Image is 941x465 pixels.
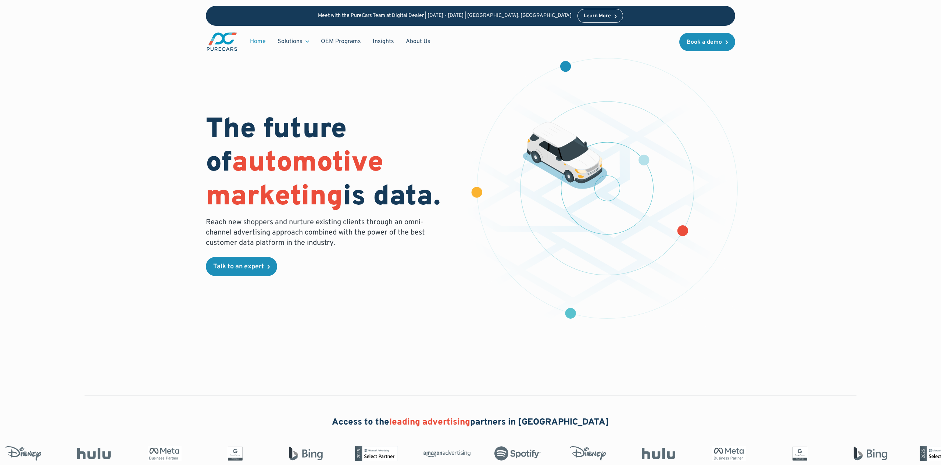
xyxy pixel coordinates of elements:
[213,264,264,270] div: Talk to an expert
[353,446,400,461] img: Microsoft Advertising Partner
[577,9,623,23] a: Learn More
[141,446,188,461] img: Meta Business Partner
[206,114,462,214] h1: The future of is data.
[206,257,277,276] a: Talk to an expert
[494,446,541,461] img: Spotify
[206,32,238,52] a: main
[367,35,400,49] a: Insights
[332,416,609,429] h2: Access to the partners in [GEOGRAPHIC_DATA]
[776,446,823,461] img: Google Partner
[584,14,611,19] div: Learn More
[206,146,383,215] span: automotive marketing
[272,35,315,49] div: Solutions
[315,35,367,49] a: OEM Programs
[71,448,118,459] img: Hulu
[400,35,436,49] a: About Us
[687,39,722,45] div: Book a demo
[212,446,259,461] img: Google Partner
[244,35,272,49] a: Home
[206,217,429,248] p: Reach new shoppers and nurture existing clients through an omni-channel advertising approach comb...
[423,448,470,459] img: Amazon Advertising
[389,417,470,428] span: leading advertising
[635,448,682,459] img: Hulu
[706,446,753,461] img: Meta Business Partner
[847,446,894,461] img: Bing
[523,122,607,189] img: illustration of a vehicle
[278,37,303,46] div: Solutions
[679,33,735,51] a: Book a demo
[318,13,572,19] p: Meet with the PureCars Team at Digital Dealer | [DATE] - [DATE] | [GEOGRAPHIC_DATA], [GEOGRAPHIC_...
[565,446,612,461] img: Disney
[282,446,329,461] img: Bing
[206,32,238,52] img: purecars logo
